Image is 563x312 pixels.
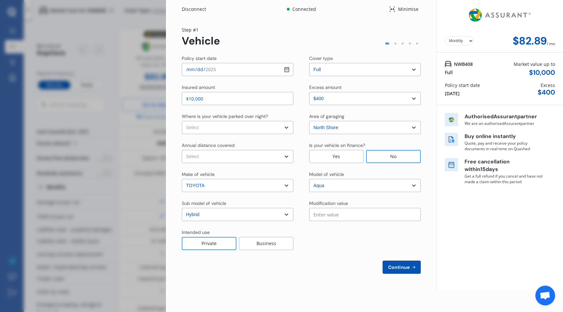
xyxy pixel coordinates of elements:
p: Quote, pay and receive your policy documents in real-time on Quashed [465,140,544,152]
div: $ 400 [538,89,555,96]
div: $ 10,000 [529,69,555,76]
div: Excess amount [309,84,341,91]
input: Enter value [309,208,421,221]
span: NWB408 [454,61,473,68]
div: Where is your vehicle parked over night? [182,113,268,120]
div: Annual distance covered [182,142,235,149]
div: Private [182,237,236,250]
div: Modification value [309,200,348,207]
div: Sub model of vehicle [182,200,226,207]
div: Policy start date [182,55,217,62]
div: Step # 1 [182,26,220,33]
div: Business [239,237,293,250]
p: We are an authorised Assurant partner [465,121,544,126]
input: dd / mm / yyyy [182,63,293,76]
button: Continue [383,261,421,274]
img: free cancel icon [445,158,458,171]
div: [DATE] [445,90,460,97]
img: insurer icon [445,113,458,126]
p: Get a full refund if you cancel and have not made a claim within this period [465,173,544,184]
div: Excess [541,82,555,89]
div: Insured amount [182,84,215,91]
div: Model of vehicle [309,171,344,178]
img: Assurant.png [467,3,533,28]
div: / mo [547,35,555,47]
div: Make of vehicle [182,171,215,178]
p: Free cancellation within 15 days [465,158,544,173]
img: buy online icon [445,133,458,146]
div: Yes [309,150,363,163]
div: Intended use [182,229,210,236]
div: Minimise [395,6,421,13]
p: Buy online instantly [465,133,544,140]
div: Market value up to [514,61,555,68]
p: Authorised Assurant partner [465,113,544,121]
div: Open chat [535,286,555,305]
div: Disconnect [182,6,213,13]
div: Cover type [309,55,333,62]
div: Vehicle [182,35,220,47]
div: Area of garaging [309,113,344,120]
div: Policy start date [445,82,480,89]
div: No [366,150,421,163]
div: Full [445,69,453,76]
div: $82.89 [513,35,547,47]
div: Is your vehicle on finance? [309,142,365,149]
input: Enter insured amount [182,92,293,105]
div: Connected [291,6,317,13]
span: Continue [387,265,411,270]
